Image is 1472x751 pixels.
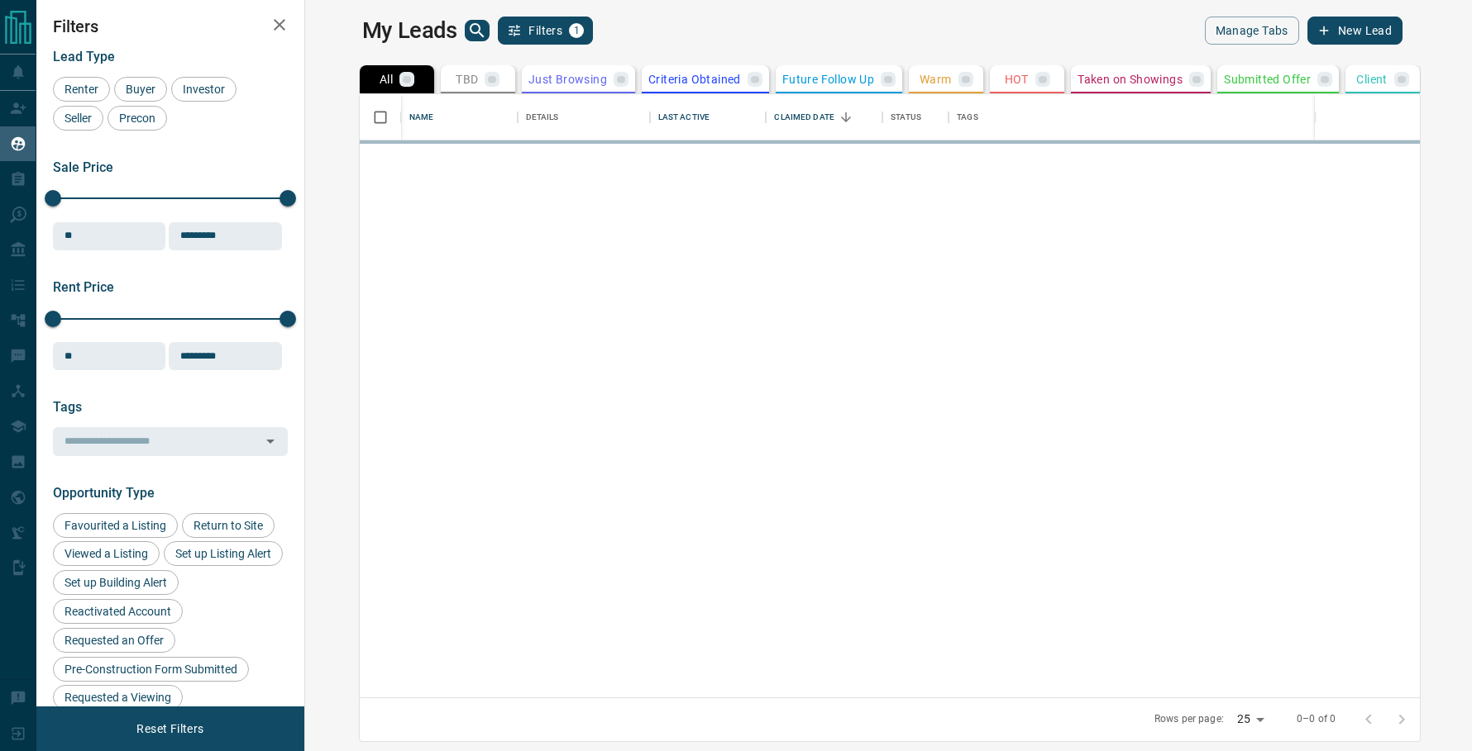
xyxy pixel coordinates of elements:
div: Status [891,94,921,140]
span: Sale Price [53,159,113,175]
span: Viewed a Listing [59,547,154,560]
div: Reactivated Account [53,599,183,624]
span: Reactivated Account [59,605,177,618]
span: Set up Building Alert [59,576,173,589]
span: Pre-Construction Form Submitted [59,663,243,676]
div: Buyer [114,77,167,102]
span: Renter [59,83,104,96]
div: Tags [957,94,978,140]
p: All [380,74,393,85]
button: search button [465,20,490,41]
div: Status [882,94,949,140]
span: Rent Price [53,279,114,295]
div: Claimed Date [766,94,882,140]
button: New Lead [1307,17,1403,45]
div: Set up Listing Alert [164,541,283,566]
p: TBD [456,74,478,85]
div: Viewed a Listing [53,541,160,566]
p: Taken on Showings [1078,74,1183,85]
span: Requested a Viewing [59,691,177,704]
p: Client [1356,74,1387,85]
span: Requested an Offer [59,634,170,647]
div: Favourited a Listing [53,513,178,538]
div: Name [401,94,518,140]
p: Warm [920,74,952,85]
div: 25 [1231,707,1270,731]
div: Pre-Construction Form Submitted [53,657,249,682]
div: Return to Site [182,513,275,538]
div: Set up Building Alert [53,570,179,595]
p: Future Follow Up [782,74,874,85]
button: Reset Filters [126,715,214,743]
span: Precon [113,112,161,125]
span: Investor [177,83,231,96]
span: Favourited a Listing [59,519,172,532]
span: Buyer [120,83,161,96]
p: Just Browsing [528,74,607,85]
h2: Filters [53,17,288,36]
div: Claimed Date [774,94,834,140]
p: Rows per page: [1154,712,1224,726]
span: Set up Listing Alert [170,547,277,560]
span: Lead Type [53,49,115,64]
button: Open [259,430,282,453]
div: Renter [53,77,110,102]
span: 1 [571,25,582,36]
span: Tags [53,399,82,415]
div: Details [518,94,650,140]
p: HOT [1005,74,1029,85]
div: Investor [171,77,237,102]
div: Name [409,94,434,140]
div: Requested a Viewing [53,685,183,710]
span: Opportunity Type [53,485,155,501]
span: Return to Site [188,519,269,532]
p: 0–0 of 0 [1297,712,1336,726]
div: Tags [949,94,1414,140]
h1: My Leads [362,17,457,44]
button: Manage Tabs [1205,17,1299,45]
button: Sort [834,106,858,129]
div: Details [526,94,559,140]
span: Seller [59,112,98,125]
div: Precon [108,106,167,131]
p: Criteria Obtained [648,74,741,85]
div: Seller [53,106,103,131]
div: Requested an Offer [53,628,175,653]
div: Last Active [650,94,767,140]
button: Filters1 [498,17,593,45]
div: Last Active [658,94,710,140]
p: Submitted Offer [1224,74,1311,85]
